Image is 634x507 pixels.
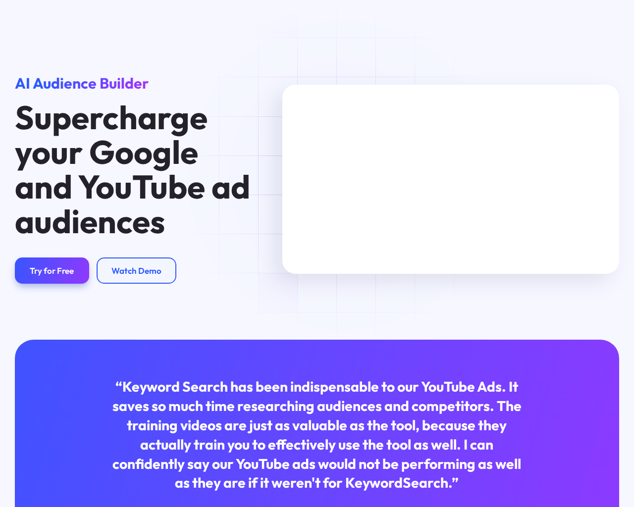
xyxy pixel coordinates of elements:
h1: Supercharge your Google and YouTube ad audiences [15,100,260,239]
div: Try for Free [30,265,74,276]
iframe: KeywordSearch Homepage Welcome [282,85,619,274]
a: Try for Free [15,257,89,284]
span: AI Audience Builder [15,74,149,93]
div: Watch Demo [111,265,161,276]
div: “Keyword Search has been indispensable to our YouTube Ads. It saves so much time researching audi... [107,377,527,493]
